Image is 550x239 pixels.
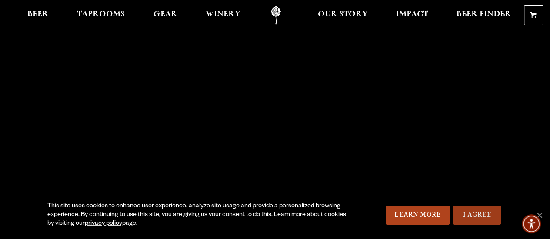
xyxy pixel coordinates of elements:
[260,6,292,25] a: Odell Home
[77,11,125,18] span: Taprooms
[453,206,501,225] a: I Agree
[386,206,450,225] a: Learn More
[318,11,368,18] span: Our Story
[71,6,130,25] a: Taprooms
[148,6,183,25] a: Gear
[153,11,177,18] span: Gear
[390,6,434,25] a: Impact
[85,220,122,227] a: privacy policy
[396,11,428,18] span: Impact
[47,202,351,228] div: This site uses cookies to enhance user experience, analyze site usage and provide a personalized ...
[206,11,240,18] span: Winery
[22,6,54,25] a: Beer
[451,6,517,25] a: Beer Finder
[312,6,373,25] a: Our Story
[27,11,49,18] span: Beer
[522,214,541,233] div: Accessibility Menu
[200,6,246,25] a: Winery
[457,11,511,18] span: Beer Finder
